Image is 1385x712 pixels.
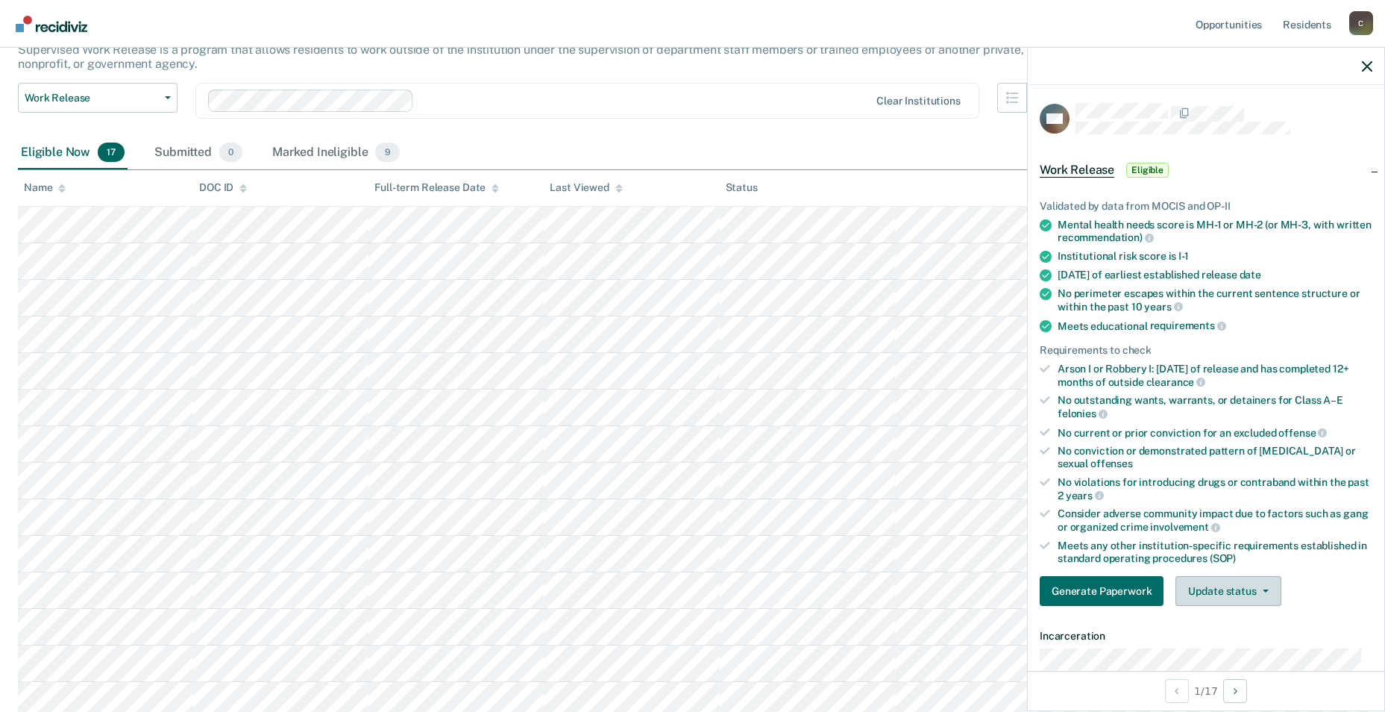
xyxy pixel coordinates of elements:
div: DOC ID [199,181,247,194]
div: Requirements to check [1040,344,1372,357]
div: 1 / 17 [1028,671,1384,711]
div: Consider adverse community impact due to factors such as gang or organized crime [1058,508,1372,533]
span: years [1144,301,1182,313]
span: involvement [1150,521,1219,533]
div: Full-term Release Date [374,181,499,194]
div: Status [726,181,758,194]
span: Work Release [25,92,159,104]
span: Work Release [1040,163,1114,178]
div: No conviction or demonstrated pattern of [MEDICAL_DATA] or sexual [1058,445,1372,470]
span: offense [1278,427,1327,439]
button: Profile dropdown button [1349,11,1373,35]
div: No perimeter escapes within the current sentence structure or within the past 10 [1058,287,1372,313]
button: Previous Opportunity [1165,679,1189,703]
div: Eligible Now [18,137,128,169]
div: No current or prior conviction for an excluded [1058,426,1372,440]
div: No outstanding wants, warrants, or detainers for Class A–E [1058,394,1372,419]
span: offenses [1090,458,1133,469]
span: requirements [1150,319,1226,331]
span: (SOP) [1210,552,1236,564]
div: [DATE] of earliest established release [1058,269,1372,281]
span: date [1240,269,1261,281]
div: Validated by data from MOCIS and OP-II [1040,200,1372,213]
div: C [1349,11,1373,35]
span: recommendation) [1058,231,1154,243]
div: Work ReleaseEligible [1028,146,1384,194]
span: Eligible [1126,163,1169,178]
div: Institutional risk score is [1058,250,1372,263]
button: Generate Paperwork [1040,576,1163,606]
div: Marked Ineligible [269,137,403,169]
img: Recidiviz [16,16,87,32]
span: I-1 [1178,250,1189,262]
div: Mental health needs score is MH-1 or MH-2 (or MH-3, with written [1058,219,1372,244]
div: Arson I or Robbery I: [DATE] of release and has completed 12+ months of outside [1058,363,1372,388]
button: Next Opportunity [1223,679,1247,703]
div: Name [24,181,66,194]
p: Supervised Work Release is a program that allows residents to work outside of the institution und... [18,43,1024,71]
div: Meets any other institution-specific requirements established in standard operating procedures [1058,540,1372,565]
button: Update status [1175,576,1281,606]
span: felonies [1058,407,1108,419]
span: 17 [98,143,125,162]
div: Submitted [151,137,245,169]
span: clearance [1146,376,1206,388]
span: 9 [375,143,399,162]
dt: Incarceration [1040,630,1372,643]
span: years [1066,490,1104,502]
span: 0 [219,143,242,162]
div: Last Viewed [550,181,622,194]
div: No violations for introducing drugs or contraband within the past 2 [1058,476,1372,502]
div: Clear institutions [876,95,961,107]
div: Meets educational [1058,319,1372,333]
